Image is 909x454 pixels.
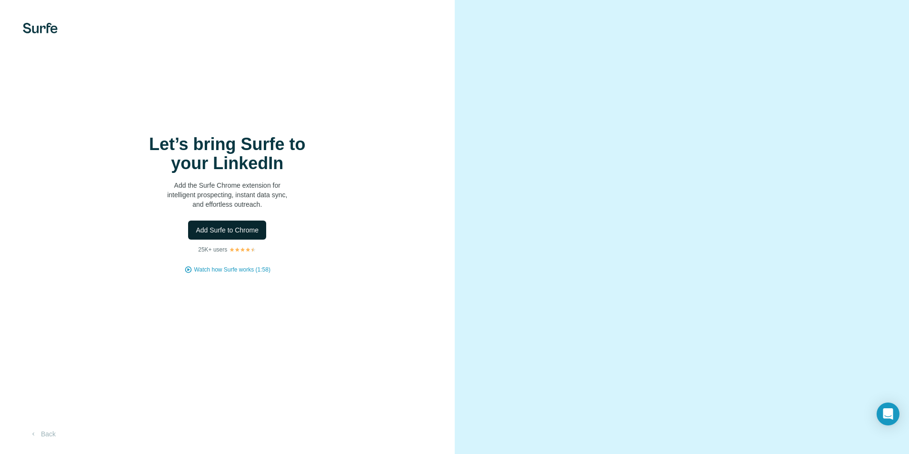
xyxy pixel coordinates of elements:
[188,221,266,240] button: Add Surfe to Chrome
[194,265,270,274] button: Watch how Surfe works (1:58)
[229,247,256,252] img: Rating Stars
[132,181,322,209] p: Add the Surfe Chrome extension for intelligent prospecting, instant data sync, and effortless out...
[196,225,259,235] span: Add Surfe to Chrome
[23,425,62,443] button: Back
[132,135,322,173] h1: Let’s bring Surfe to your LinkedIn
[23,23,58,33] img: Surfe's logo
[198,245,227,254] p: 25K+ users
[877,403,899,425] div: Open Intercom Messenger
